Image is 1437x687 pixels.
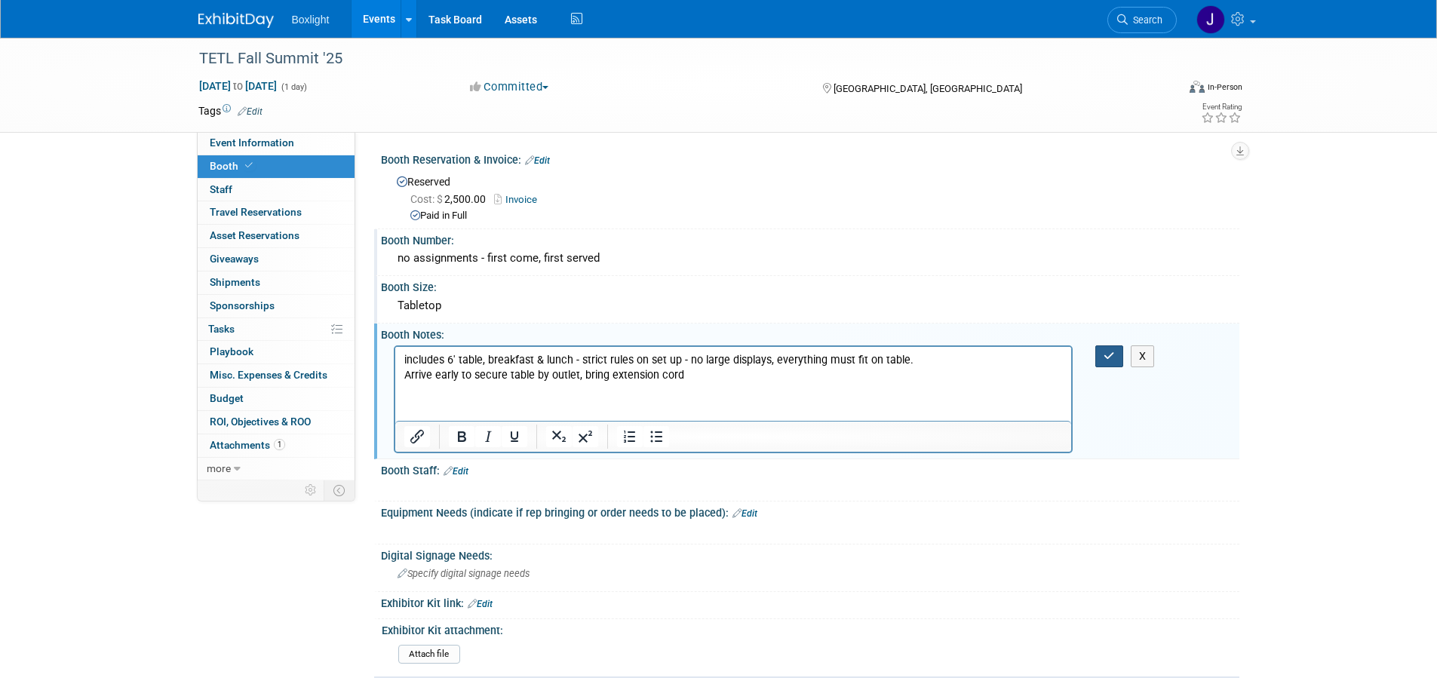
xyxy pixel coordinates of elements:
a: Playbook [198,341,355,363]
span: Event Information [210,136,294,149]
a: Edit [238,106,263,117]
span: 1 [274,439,285,450]
a: Invoice [494,194,545,205]
span: Giveaways [210,253,259,265]
span: Search [1128,14,1162,26]
i: Booth reservation complete [245,161,253,170]
td: Toggle Event Tabs [324,480,355,500]
a: ROI, Objectives & ROO [198,411,355,434]
button: Committed [465,79,554,95]
a: Attachments1 [198,434,355,457]
span: Travel Reservations [210,206,302,218]
div: Tabletop [392,294,1228,317]
button: Subscript [546,426,572,447]
a: Tasks [198,318,355,341]
span: Staff [210,183,232,195]
a: Shipments [198,271,355,294]
span: Playbook [210,345,253,357]
a: Giveaways [198,248,355,271]
div: Event Format [1088,78,1243,101]
button: Bullet list [643,426,669,447]
span: Tasks [208,323,235,335]
span: Sponsorships [210,299,275,311]
iframe: Rich Text Area [395,347,1072,421]
span: to [231,80,245,92]
div: Reserved [392,170,1228,223]
div: Booth Number: [381,229,1239,248]
div: Exhibitor Kit attachment: [382,619,1233,638]
button: Superscript [573,426,598,447]
div: Booth Notes: [381,324,1239,342]
span: Budget [210,392,244,404]
button: Insert/edit link [404,426,430,447]
button: Underline [502,426,527,447]
div: Equipment Needs (indicate if rep bringing or order needs to be placed): [381,501,1239,521]
span: Cost: $ [410,193,444,205]
div: Booth Staff: [381,459,1239,479]
a: Budget [198,388,355,410]
span: Boxlight [292,14,330,26]
div: Booth Size: [381,276,1239,295]
span: Shipments [210,276,260,288]
img: ExhibitDay [198,13,274,28]
td: Personalize Event Tab Strip [298,480,324,500]
a: Search [1107,7,1177,33]
span: (1 day) [280,82,307,92]
button: Bold [449,426,474,447]
a: Edit [732,508,757,519]
span: Specify digital signage needs [398,568,530,579]
a: Sponsorships [198,295,355,317]
span: Misc. Expenses & Credits [210,369,327,381]
a: Edit [525,155,550,166]
span: 2,500.00 [410,193,492,205]
div: TETL Fall Summit '25 [194,45,1154,72]
div: Digital Signage Needs: [381,544,1239,563]
div: Paid in Full [410,209,1228,223]
div: Event Rating [1201,103,1242,111]
button: Italic [475,426,501,447]
button: Numbered list [617,426,643,447]
a: Edit [468,599,493,609]
img: Format-Inperson.png [1190,81,1205,93]
a: Booth [198,155,355,178]
a: more [198,458,355,480]
img: Jean Knight [1196,5,1225,34]
span: more [207,462,231,474]
a: Travel Reservations [198,201,355,224]
a: Staff [198,179,355,201]
span: Booth [210,160,256,172]
div: no assignments - first come, first served [392,247,1228,270]
span: [DATE] [DATE] [198,79,278,93]
span: ROI, Objectives & ROO [210,416,311,428]
span: [GEOGRAPHIC_DATA], [GEOGRAPHIC_DATA] [834,83,1022,94]
div: Booth Reservation & Invoice: [381,149,1239,168]
button: X [1131,345,1155,367]
span: Attachments [210,439,285,451]
span: Asset Reservations [210,229,299,241]
td: Tags [198,103,263,118]
div: Exhibitor Kit link: [381,592,1239,612]
a: Event Information [198,132,355,155]
a: Misc. Expenses & Credits [198,364,355,387]
a: Asset Reservations [198,225,355,247]
div: In-Person [1207,81,1242,93]
a: Edit [444,466,468,477]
